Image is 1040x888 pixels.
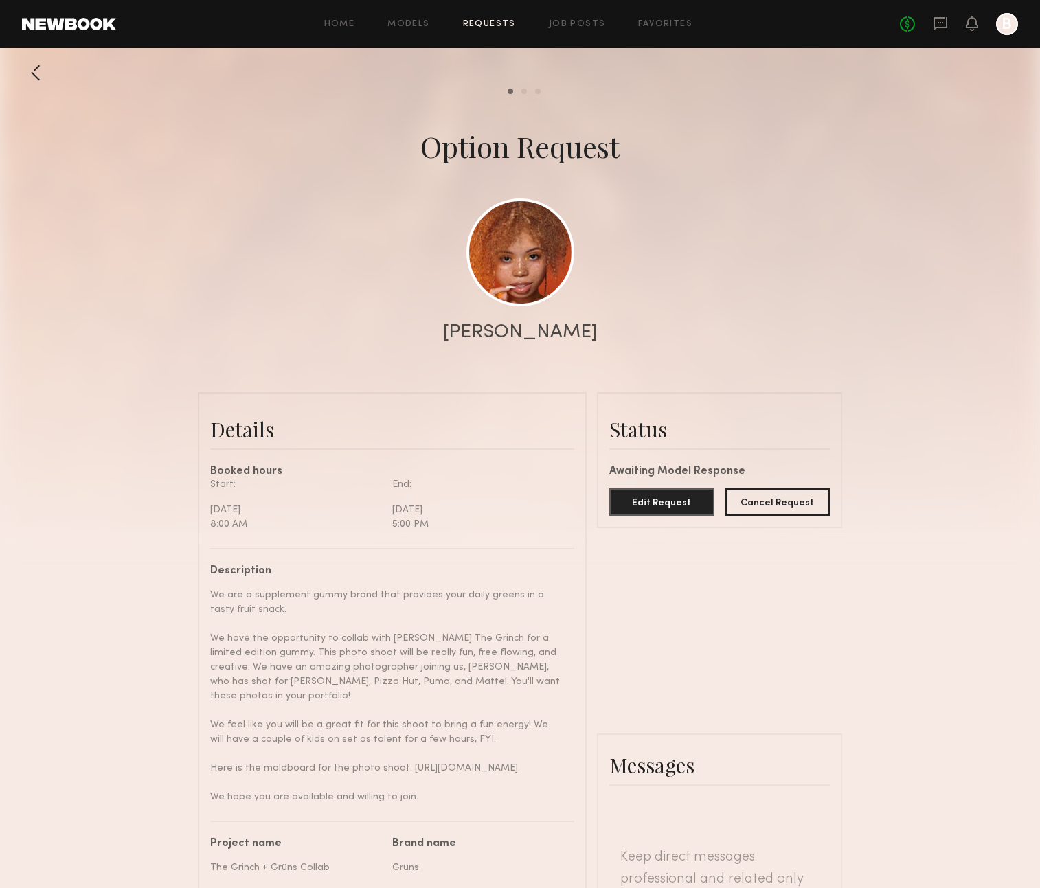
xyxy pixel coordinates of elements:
div: Option Request [420,127,620,166]
div: Booked hours [210,466,574,477]
div: The Grinch + Grüns Collab [210,861,382,875]
div: [DATE] [392,503,564,517]
button: Cancel Request [725,488,830,516]
div: [DATE] [210,503,382,517]
a: B [996,13,1018,35]
div: 5:00 PM [392,517,564,532]
div: Start: [210,477,382,492]
a: Favorites [638,20,692,29]
a: Home [324,20,355,29]
div: Awaiting Model Response [609,466,830,477]
a: Models [387,20,429,29]
div: Details [210,415,574,443]
div: Messages [609,751,830,779]
a: Requests [463,20,516,29]
div: Description [210,566,564,577]
div: Status [609,415,830,443]
a: Job Posts [549,20,606,29]
div: Brand name [392,839,564,850]
button: Edit Request [609,488,714,516]
div: End: [392,477,564,492]
div: Project name [210,839,382,850]
div: Grüns [392,861,564,875]
div: [PERSON_NAME] [443,323,598,342]
div: 8:00 AM [210,517,382,532]
div: We are a supplement gummy brand that provides your daily greens in a tasty fruit snack. We have t... [210,588,564,804]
